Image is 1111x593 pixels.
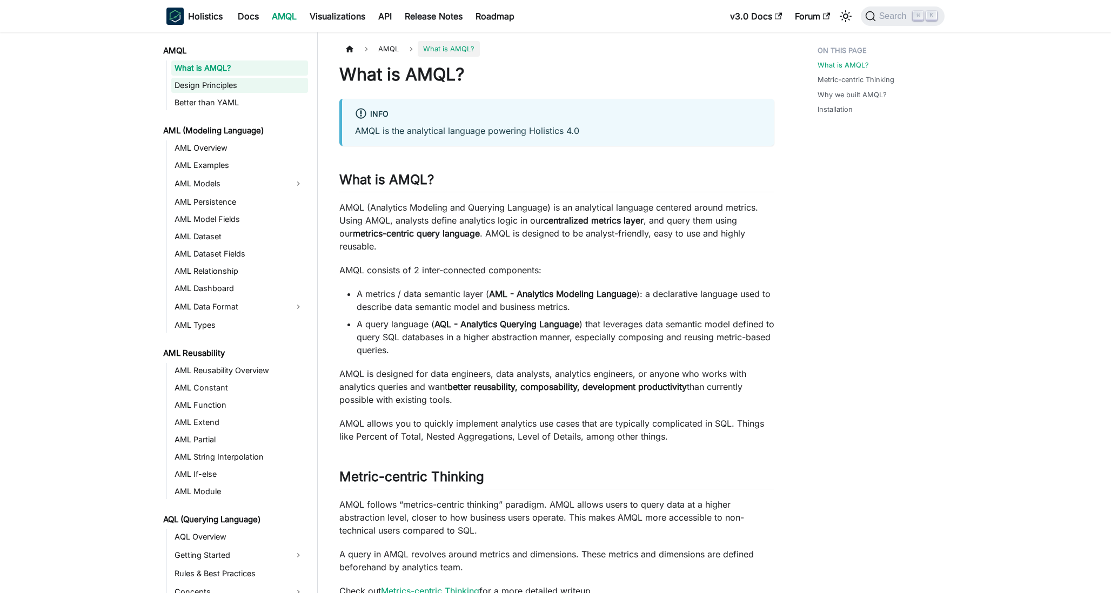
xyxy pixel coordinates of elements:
li: A metrics / data semantic layer ( ): a declarative language used to describe data semantic model ... [357,287,774,313]
h2: Metric-centric Thinking [339,469,774,489]
kbd: K [926,11,937,21]
p: AMQL follows “metrics-centric thinking” paradigm. AMQL allows users to query data at a higher abs... [339,498,774,537]
a: AML Constant [171,380,308,395]
a: Forum [788,8,836,25]
strong: better reusability, composability, development productivity [447,381,687,392]
a: AQL (Querying Language) [160,512,308,527]
button: Search (Command+K) [861,6,945,26]
span: What is AMQL? [418,41,480,57]
a: AML Examples [171,158,308,173]
a: AML Extend [171,415,308,430]
a: Release Notes [398,8,469,25]
a: AML Dashboard [171,281,308,296]
a: AML Relationship [171,264,308,279]
a: API [372,8,398,25]
p: AMQL is designed for data engineers, data analysts, analytics engineers, or anyone who works with... [339,367,774,406]
a: Rules & Best Practices [171,566,308,581]
p: AMQL (Analytics Modeling and Querying Language) is an analytical language centered around metrics... [339,201,774,253]
strong: centralized metrics layer [544,215,644,226]
a: AML Data Format [171,298,289,315]
p: A query in AMQL revolves around metrics and dimensions. These metrics and dimensions are defined ... [339,548,774,574]
a: v3.0 Docs [724,8,788,25]
div: info [355,107,761,122]
img: Holistics [166,8,184,25]
a: Visualizations [303,8,372,25]
a: AML Dataset [171,229,308,244]
h2: What is AMQL? [339,172,774,192]
a: Getting Started [171,547,289,564]
a: AML Overview [171,140,308,156]
a: AML If-else [171,467,308,482]
strong: AML - Analytics Modeling Language [489,288,637,299]
a: AML String Interpolation [171,449,308,464]
a: AMQL [265,8,303,25]
button: Switch between dark and light mode (currently light mode) [837,8,854,25]
a: AMQL [160,43,308,58]
a: Why we built AMQL? [818,90,887,100]
a: AML Types [171,318,308,333]
a: AML Reusability [160,346,308,361]
p: AMQL allows you to quickly implement analytics use cases that are typically complicated in SQL. T... [339,417,774,443]
p: AMQL consists of 2 inter-connected components: [339,264,774,277]
a: AQL Overview [171,529,308,544]
nav: Docs sidebar [156,32,318,593]
a: AML (Modeling Language) [160,123,308,138]
nav: Breadcrumbs [339,41,774,57]
button: Expand sidebar category 'AML Data Format' [289,298,308,315]
b: Holistics [188,10,223,23]
span: AMQL [373,41,404,57]
a: What is AMQL? [171,60,308,76]
strong: AQL - Analytics Querying Language [434,319,579,329]
a: AML Dataset Fields [171,246,308,261]
a: Docs [231,8,265,25]
a: AML Model Fields [171,212,308,227]
span: Search [876,11,913,21]
a: Better than YAML [171,95,308,110]
kbd: ⌘ [913,11,923,21]
a: AML Partial [171,432,308,447]
a: AML Module [171,484,308,499]
button: Expand sidebar category 'Getting Started' [289,547,308,564]
li: A query language ( ) that leverages data semantic model defined to query SQL databases in a highe... [357,318,774,356]
a: What is AMQL? [818,60,869,70]
a: AML Models [171,175,289,192]
a: AML Persistence [171,194,308,210]
strong: metrics-centric query language [353,228,480,239]
a: Installation [818,104,853,114]
p: AMQL is the analytical language powering Holistics 4.0 [355,124,761,137]
h1: What is AMQL? [339,64,774,85]
a: Design Principles [171,78,308,93]
a: HolisticsHolistics [166,8,223,25]
a: Metric-centric Thinking [818,75,894,85]
a: Home page [339,41,360,57]
a: AML Function [171,397,308,413]
button: Expand sidebar category 'AML Models' [289,175,308,192]
a: AML Reusability Overview [171,363,308,378]
a: Roadmap [469,8,521,25]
